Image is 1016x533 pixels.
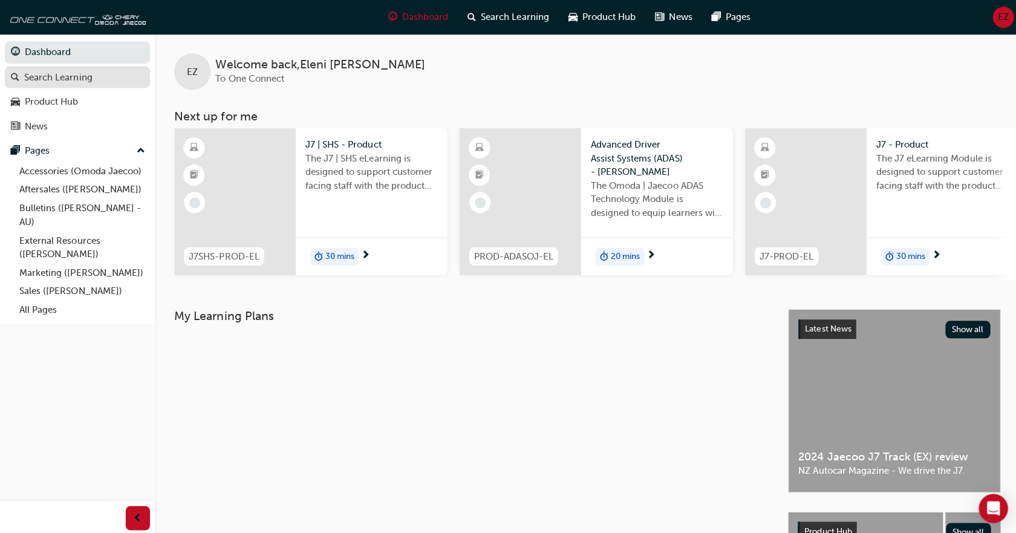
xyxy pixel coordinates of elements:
[588,137,720,178] span: Advanced Driver Assist Systems (ADAS) - [PERSON_NAME]
[186,65,197,79] span: EZ
[5,115,149,137] a: News
[942,319,987,337] button: Show all
[873,137,1005,151] span: J7 - Product
[785,308,997,491] a: Latest NewsShow all2024 Jaecoo J7 Track (EX) reviewNZ Autocar Magazine - We drive the J7.
[458,128,730,274] a: PROD-ADASOJ-ELAdvanced Driver Assist Systems (ADAS) - [PERSON_NAME]The Omoda | Jaecoo ADAS Techno...
[25,143,50,157] div: Pages
[15,231,149,263] a: External Resources ([PERSON_NAME])
[456,5,556,30] a: search-iconSearch Learning
[154,109,1016,123] h3: Next up for me
[5,139,149,162] button: Pages
[994,10,1005,24] span: EZ
[6,5,145,29] img: oneconnect
[360,249,369,260] span: next-icon
[723,10,747,24] span: Pages
[25,119,48,133] div: News
[174,128,446,274] a: J7SHS-PROD-ELJ7 | SHS - ProductThe J7 | SHS eLearning is designed to support customer facing staf...
[588,178,720,220] span: The Omoda | Jaecoo ADAS Technology Module is designed to equip learners with essential knowledge ...
[11,72,19,83] span: search-icon
[598,248,606,264] span: duration-icon
[556,5,643,30] a: car-iconProduct Hub
[15,162,149,180] a: Accessories (Omoda Jaecoo)
[189,167,198,183] span: booktick-icon
[466,10,474,25] span: search-icon
[795,448,986,462] span: 2024 Jaecoo J7 Track (EX) review
[15,299,149,318] a: All Pages
[11,145,20,156] span: pages-icon
[474,140,482,155] span: learningResourceType_ELEARNING-icon
[795,318,986,338] a: Latest NewsShow all
[215,58,423,72] span: Welcome back , Eleni [PERSON_NAME]
[15,281,149,299] a: Sales ([PERSON_NAME])
[758,140,766,155] span: learningResourceType_ELEARNING-icon
[24,70,92,84] div: Search Learning
[5,90,149,113] a: Product Hub
[189,140,198,155] span: learningResourceType_ELEARNING-icon
[15,198,149,231] a: Bulletins ([PERSON_NAME] - AU)
[313,248,322,264] span: duration-icon
[386,10,396,25] span: guage-icon
[757,249,810,263] span: J7-PROD-EL
[709,10,718,25] span: pages-icon
[580,10,633,24] span: Product Hub
[15,180,149,198] a: Aftersales ([PERSON_NAME])
[189,197,200,208] span: learningRecordVerb_NONE-icon
[742,128,1014,274] a: J7-PROD-ELJ7 - ProductThe J7 eLearning Module is designed to support customer facing staff with t...
[643,5,699,30] a: news-iconNews
[666,10,689,24] span: News
[5,41,149,64] a: Dashboard
[757,197,768,208] span: learningRecordVerb_NONE-icon
[215,73,283,83] span: To One Connect
[479,10,547,24] span: Search Learning
[989,7,1010,28] button: EZ
[304,137,436,151] span: J7 | SHS - Product
[11,96,20,107] span: car-icon
[5,66,149,88] a: Search Learning
[133,509,142,524] span: prev-icon
[975,492,1004,521] div: Open Intercom Messenger
[644,249,653,260] span: next-icon
[5,39,149,139] button: DashboardSearch LearningProduct HubNews
[566,10,575,25] span: car-icon
[608,249,637,263] span: 20 mins
[699,5,757,30] a: pages-iconPages
[472,249,551,263] span: PROD-ADASOJ-EL
[304,151,436,192] span: The J7 | SHS eLearning is designed to support customer facing staff with the product and sales in...
[928,249,937,260] span: next-icon
[324,249,353,263] span: 30 mins
[758,167,766,183] span: booktick-icon
[25,94,78,108] div: Product Hub
[474,167,482,183] span: booktick-icon
[802,322,848,333] span: Latest News
[188,249,258,263] span: J7SHS-PROD-EL
[893,249,922,263] span: 30 mins
[400,10,446,24] span: Dashboard
[473,197,484,208] span: learningRecordVerb_NONE-icon
[174,308,766,322] h3: My Learning Plans
[15,263,149,281] a: Marketing ([PERSON_NAME])
[11,47,20,58] span: guage-icon
[882,248,890,264] span: duration-icon
[795,462,986,476] span: NZ Autocar Magazine - We drive the J7.
[11,121,20,132] span: news-icon
[377,5,456,30] a: guage-iconDashboard
[136,143,145,159] span: up-icon
[873,151,1005,192] span: The J7 eLearning Module is designed to support customer facing staff with the product and sales i...
[653,10,662,25] span: news-icon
